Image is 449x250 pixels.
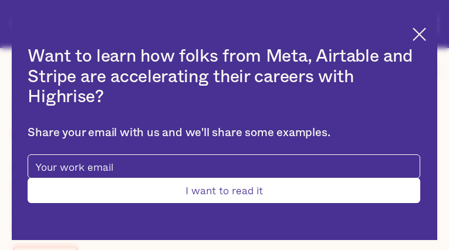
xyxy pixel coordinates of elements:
div: Share your email with us and we'll share some examples. [28,126,420,140]
h2: Want to learn how folks from Meta, Airtable and Stripe are accelerating their careers with Highrise? [28,46,420,107]
form: pop-up-modal-form [28,154,420,203]
input: Your work email [28,154,420,178]
img: Cross icon [413,28,426,41]
input: I want to read it [28,178,420,203]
